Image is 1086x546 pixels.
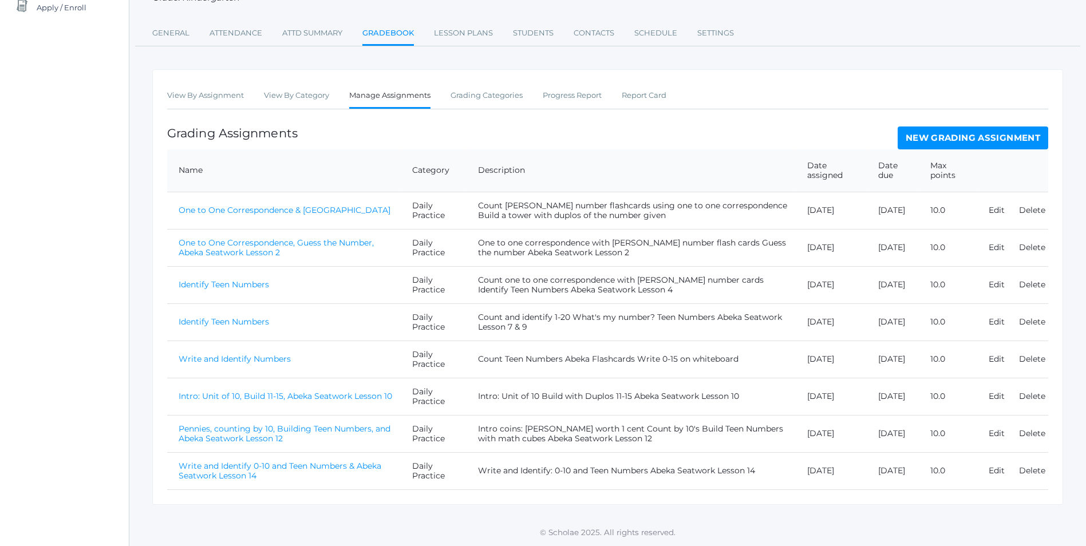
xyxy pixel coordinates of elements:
[867,192,919,229] td: [DATE]
[401,452,467,489] td: Daily Practice
[1019,428,1045,438] a: Delete
[919,341,977,378] td: 10.0
[634,22,677,45] a: Schedule
[451,84,523,107] a: Grading Categories
[401,341,467,378] td: Daily Practice
[543,84,602,107] a: Progress Report
[867,378,919,415] td: [DATE]
[362,22,414,46] a: Gradebook
[697,22,734,45] a: Settings
[1019,205,1045,215] a: Delete
[179,354,291,364] a: Write and Identify Numbers
[467,229,796,266] td: One to one correspondence with [PERSON_NAME] number flash cards Guess the number Abeka Seatwork L...
[179,238,374,258] a: One to One Correspondence, Guess the Number, Abeka Seatwork Lesson 2
[179,205,390,215] a: One to One Correspondence & [GEOGRAPHIC_DATA]
[867,149,919,192] th: Date due
[919,452,977,489] td: 10.0
[919,378,977,415] td: 10.0
[513,22,554,45] a: Students
[867,229,919,266] td: [DATE]
[179,279,269,290] a: Identify Teen Numbers
[989,242,1005,252] a: Edit
[796,192,867,229] td: [DATE]
[989,465,1005,476] a: Edit
[264,84,329,107] a: View By Category
[210,22,262,45] a: Attendance
[867,341,919,378] td: [DATE]
[467,149,796,192] th: Description
[989,205,1005,215] a: Edit
[467,303,796,341] td: Count and identify 1-20 What's my number? Teen Numbers Abeka Seatwork Lesson 7 & 9
[1019,354,1045,364] a: Delete
[401,303,467,341] td: Daily Practice
[898,126,1048,149] a: New Grading Assignment
[467,378,796,415] td: Intro: Unit of 10 Build with Duplos 11-15 Abeka Seatwork Lesson 10
[349,84,431,109] a: Manage Assignments
[796,303,867,341] td: [DATE]
[434,22,493,45] a: Lesson Plans
[282,22,342,45] a: Attd Summary
[467,452,796,489] td: Write and Identify: 0-10 and Teen Numbers Abeka Seatwork Lesson 14
[401,149,467,192] th: Category
[467,415,796,452] td: Intro coins: [PERSON_NAME] worth 1 cent Count by 10's Build Teen Numbers with math cubes Abeka Se...
[467,341,796,378] td: Count Teen Numbers Abeka Flashcards Write 0-15 on whiteboard
[796,266,867,303] td: [DATE]
[919,149,977,192] th: Max points
[989,391,1005,401] a: Edit
[989,428,1005,438] a: Edit
[796,229,867,266] td: [DATE]
[919,229,977,266] td: 10.0
[919,192,977,229] td: 10.0
[989,279,1005,290] a: Edit
[867,452,919,489] td: [DATE]
[401,266,467,303] td: Daily Practice
[989,354,1005,364] a: Edit
[796,149,867,192] th: Date assigned
[401,192,467,229] td: Daily Practice
[167,126,298,140] h1: Grading Assignments
[1019,279,1045,290] a: Delete
[574,22,614,45] a: Contacts
[152,22,189,45] a: General
[401,378,467,415] td: Daily Practice
[129,527,1086,538] p: © Scholae 2025. All rights reserved.
[796,341,867,378] td: [DATE]
[179,424,390,444] a: Pennies, counting by 10, Building Teen Numbers, and Abeka Seatwork Lesson 12
[467,192,796,229] td: Count [PERSON_NAME] number flashcards using one to one correspondence Build a tower with duplos o...
[867,266,919,303] td: [DATE]
[167,84,244,107] a: View By Assignment
[796,415,867,452] td: [DATE]
[1019,465,1045,476] a: Delete
[622,84,666,107] a: Report Card
[1019,391,1045,401] a: Delete
[919,303,977,341] td: 10.0
[1019,242,1045,252] a: Delete
[401,229,467,266] td: Daily Practice
[179,461,381,481] a: Write and Identify 0-10 and Teen Numbers & Abeka Seatwork Lesson 14
[867,415,919,452] td: [DATE]
[401,415,467,452] td: Daily Practice
[989,316,1005,327] a: Edit
[796,378,867,415] td: [DATE]
[867,303,919,341] td: [DATE]
[1019,316,1045,327] a: Delete
[796,452,867,489] td: [DATE]
[179,391,392,401] a: Intro: Unit of 10, Build 11-15, Abeka Seatwork Lesson 10
[167,149,401,192] th: Name
[179,316,269,327] a: Identify Teen Numbers
[467,266,796,303] td: Count one to one correspondence with [PERSON_NAME] number cards Identify Teen Numbers Abeka Seatw...
[919,266,977,303] td: 10.0
[919,415,977,452] td: 10.0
